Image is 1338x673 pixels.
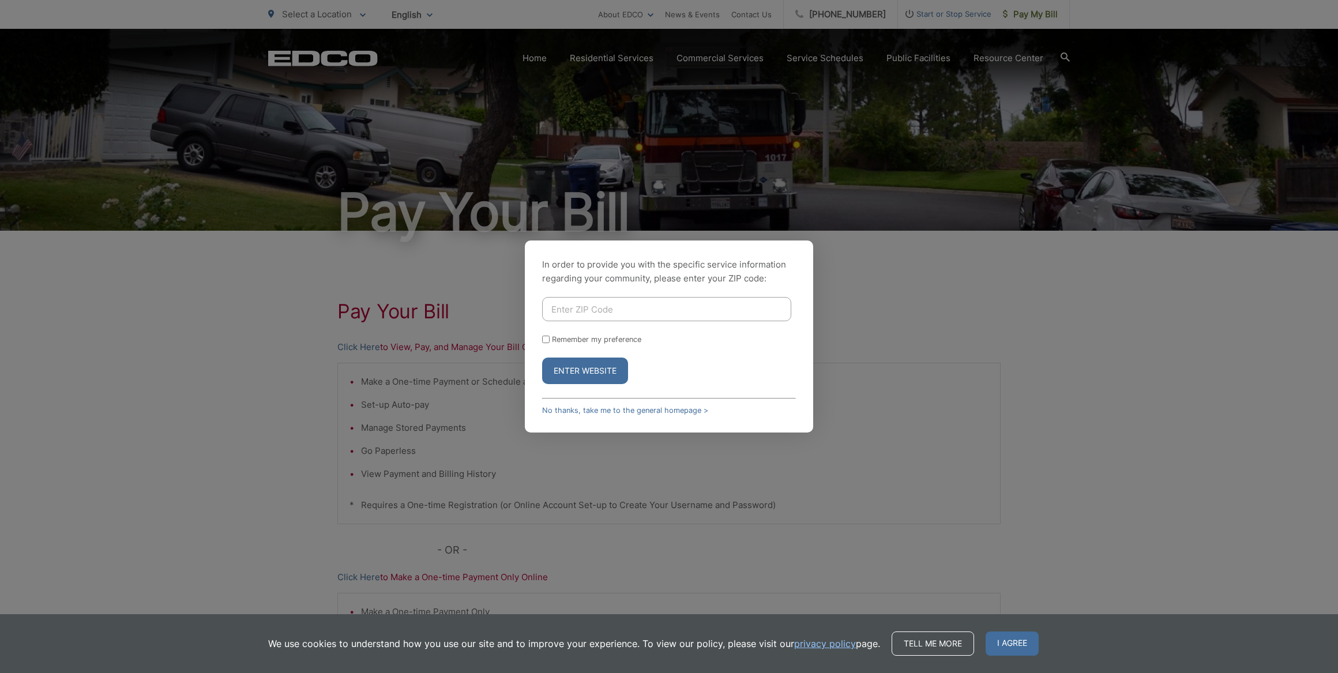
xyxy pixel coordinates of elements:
p: In order to provide you with the specific service information regarding your community, please en... [542,258,796,285]
label: Remember my preference [552,335,641,344]
a: No thanks, take me to the general homepage > [542,406,708,415]
p: We use cookies to understand how you use our site and to improve your experience. To view our pol... [268,637,880,651]
a: Tell me more [892,631,974,656]
input: Enter ZIP Code [542,297,791,321]
a: privacy policy [794,637,856,651]
button: Enter Website [542,358,628,384]
span: I agree [986,631,1039,656]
